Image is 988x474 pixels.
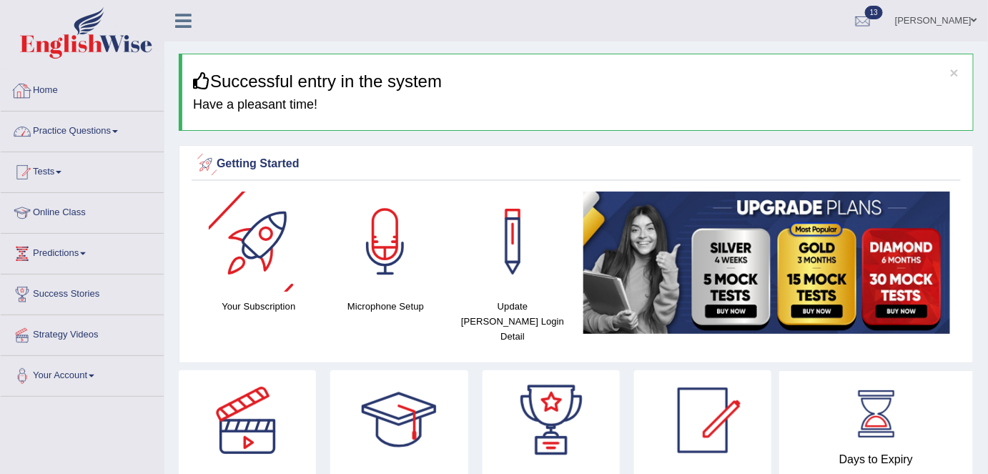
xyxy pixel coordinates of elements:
a: Tests [1,152,164,188]
h4: Update [PERSON_NAME] Login Detail [456,299,569,344]
a: Predictions [1,234,164,270]
h4: Your Subscription [202,299,315,314]
a: Practice Questions [1,112,164,147]
span: 13 [865,6,883,19]
a: Success Stories [1,275,164,310]
a: Home [1,71,164,107]
h4: Days to Expiry [795,453,957,466]
h4: Have a pleasant time! [193,98,962,112]
h4: Microphone Setup [330,299,443,314]
a: Online Class [1,193,164,229]
a: Your Account [1,356,164,392]
a: Strategy Videos [1,315,164,351]
button: × [950,65,959,80]
h3: Successful entry in the system [193,72,962,91]
div: Getting Started [195,154,957,175]
img: small5.jpg [583,192,950,334]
